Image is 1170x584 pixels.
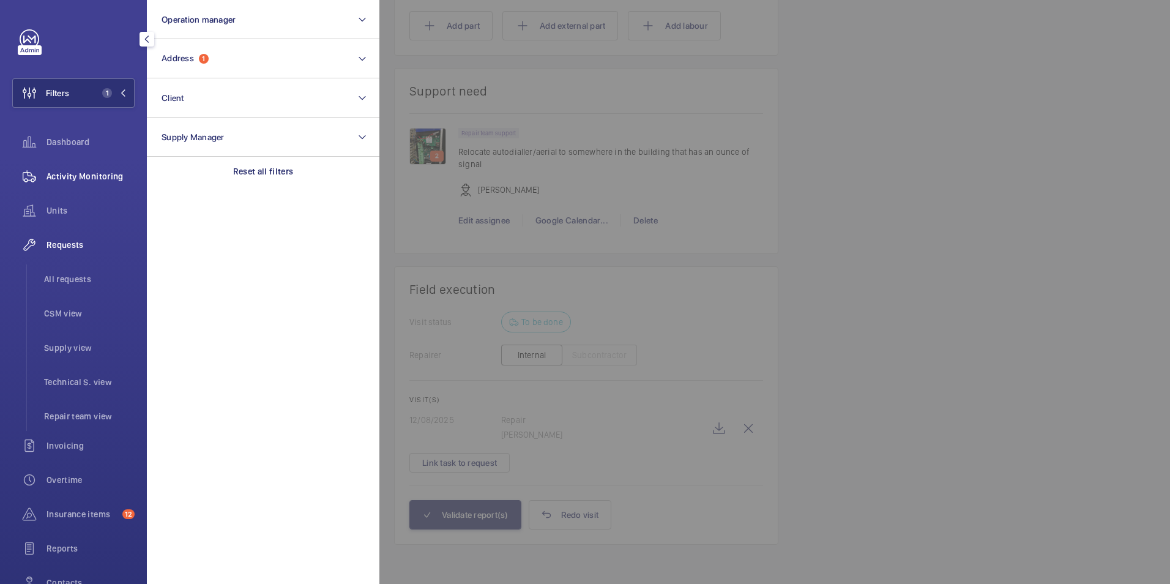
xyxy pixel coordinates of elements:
span: Overtime [47,474,135,486]
span: Repair team view [44,410,135,422]
span: Filters [46,87,69,99]
span: Invoicing [47,440,135,452]
span: Reports [47,542,135,555]
span: 12 [122,509,135,519]
button: Filters1 [12,78,135,108]
span: Insurance items [47,508,117,520]
span: Supply view [44,342,135,354]
span: Units [47,204,135,217]
span: Dashboard [47,136,135,148]
span: Requests [47,239,135,251]
span: All requests [44,273,135,285]
span: Technical S. view [44,376,135,388]
span: 1 [102,88,112,98]
span: Activity Monitoring [47,170,135,182]
span: CSM view [44,307,135,320]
